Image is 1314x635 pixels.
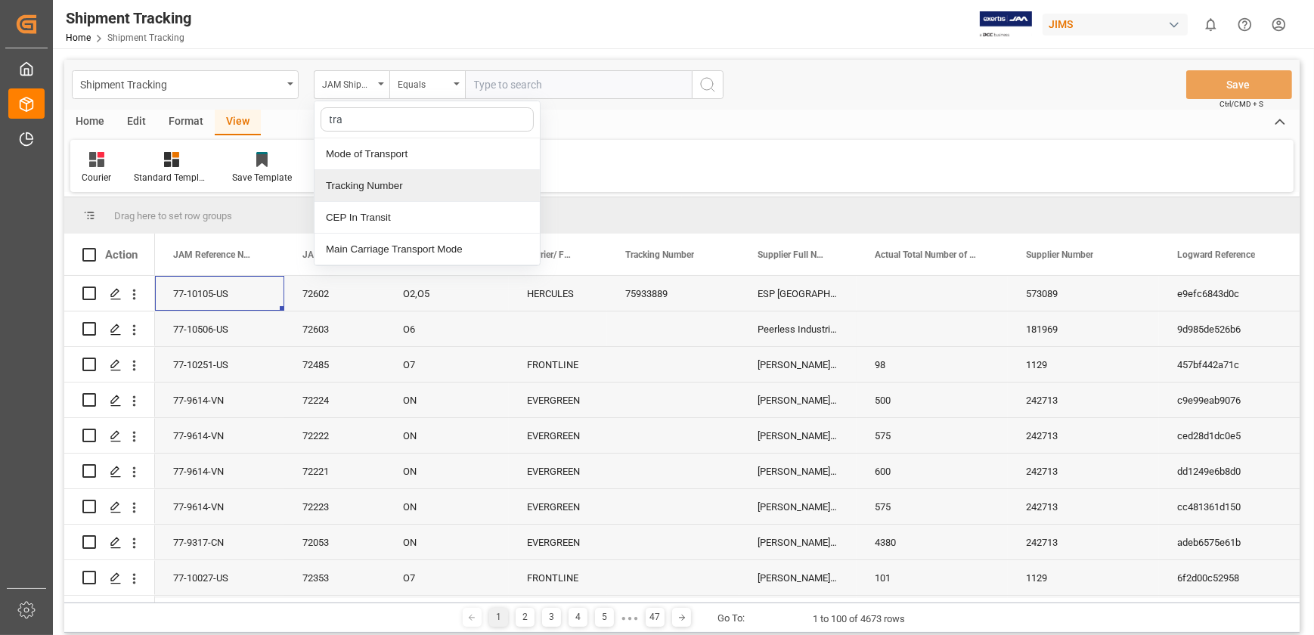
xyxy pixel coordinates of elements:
div: 77-10251-US [155,347,284,382]
div: Shipment Tracking [80,74,282,93]
span: Ctrl/CMD + S [1219,98,1263,110]
div: 242713 [1008,525,1159,559]
div: ● ● ● [621,612,638,624]
div: 457bf442a71c [1159,347,1310,382]
div: adeb6575e61b [1159,525,1310,559]
div: 242713 [1008,383,1159,417]
div: 9d985de526b6 [1159,311,1310,346]
div: Tracking Number [315,170,540,202]
div: 75933889 [607,276,739,311]
div: Press SPACE to select this row. [64,454,155,489]
img: Exertis%20JAM%20-%20Email%20Logo.jpg_1722504956.jpg [980,11,1032,38]
div: 77-9317-CN [155,525,284,559]
div: 600 [857,454,1008,488]
div: 72485 [284,347,385,382]
div: Korg Inc. (Korg CHINA) [739,596,857,630]
div: View [215,110,261,135]
span: JAM Reference Number [173,249,253,260]
div: [PERSON_NAME] Professional, Inc. [739,560,857,595]
div: 72222 [284,418,385,453]
div: EVERGREEN [509,489,607,524]
div: O1 [385,596,509,630]
div: 3 [542,608,561,627]
div: Press SPACE to select this row. [64,489,155,525]
div: cc481361d150 [1159,489,1310,524]
div: O7 [385,560,509,595]
div: Peerless Industries Inc. [739,311,857,346]
div: Save Template [232,171,292,184]
div: 1129 [1008,347,1159,382]
div: 242713 [1008,489,1159,524]
button: Help Center [1228,8,1262,42]
div: 72603 [284,311,385,346]
div: Press SPACE to select this row. [64,560,155,596]
div: 2 [516,608,535,627]
button: show 0 new notifications [1194,8,1228,42]
div: FRONTLINE [509,560,607,595]
div: 575 [857,489,1008,524]
div: 500 [857,383,1008,417]
div: ON [385,454,509,488]
button: Save [1186,70,1292,99]
div: O7 [385,347,509,382]
div: Press SPACE to select this row. [64,347,155,383]
div: 5 [595,608,614,627]
div: JAM Shipment Number [322,74,373,91]
div: Press SPACE to select this row. [64,418,155,454]
button: open menu [72,70,299,99]
div: 72068 [284,596,385,630]
div: EVERGREEN [509,525,607,559]
div: 4380 [857,525,1008,559]
div: 72221 [284,454,385,488]
div: 4aae6e662a41 [1159,596,1310,630]
div: 242713 [1008,418,1159,453]
button: open menu [389,70,465,99]
div: 1 to 100 of 4673 rows [813,612,905,627]
div: 77-10506-US [155,311,284,346]
div: 72223 [284,489,385,524]
div: 1129 [1008,560,1159,595]
div: JIMS [1043,14,1188,36]
div: 6f2d00c52958 [1159,560,1310,595]
div: c9e99eab9076 [1159,383,1310,417]
div: ESP [GEOGRAPHIC_DATA] [739,276,857,311]
div: EVERGREEN [509,454,607,488]
div: Edit [116,110,157,135]
div: [PERSON_NAME] Multimedia [GEOGRAPHIC_DATA] [739,383,857,417]
div: [PERSON_NAME] [509,596,607,630]
div: [PERSON_NAME] Multimedia [GEOGRAPHIC_DATA] [739,489,857,524]
span: Supplier Number [1026,249,1093,260]
div: Courier [82,171,111,184]
div: Shipment Tracking [66,7,191,29]
div: 72053 [284,525,385,559]
div: Press SPACE to select this row. [64,525,155,560]
div: [PERSON_NAME] Multimedia [GEOGRAPHIC_DATA] [739,525,857,559]
div: Go To: [717,611,745,626]
div: FRONTLINE [509,347,607,382]
div: ced28d1dc0e5 [1159,418,1310,453]
div: Action [105,248,138,262]
div: ON [385,418,509,453]
div: 242713 [1008,454,1159,488]
div: 77-10105-US [155,276,284,311]
div: 77-9614-VN [155,383,284,417]
span: Actual Total Number of Cartons [875,249,976,260]
input: Search [321,107,534,132]
div: 1 [489,608,508,627]
div: 258712 [1008,596,1159,630]
div: ON [385,525,509,559]
div: Main Carriage Transport Mode [315,234,540,265]
span: Tracking Number [625,249,694,260]
div: 77-9614-VN [155,418,284,453]
div: O2,O5 [385,276,509,311]
span: Logward Reference [1177,249,1255,260]
div: 101 [857,560,1008,595]
div: CEP In Transit [315,202,540,234]
span: Drag here to set row groups [114,210,232,221]
div: 4 [569,608,587,627]
div: dd1249e6b8d0 [1159,454,1310,488]
div: ON [385,489,509,524]
div: Standard Templates [134,171,209,184]
div: 72353 [284,560,385,595]
button: search button [692,70,724,99]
